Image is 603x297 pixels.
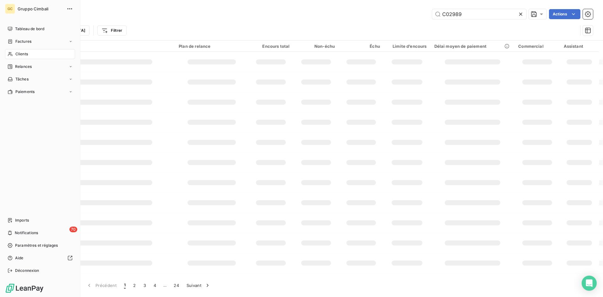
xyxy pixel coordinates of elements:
[297,44,335,49] div: Non-échu
[549,9,580,19] button: Actions
[15,39,31,44] span: Factures
[15,217,29,223] span: Imports
[183,279,215,292] button: Suivant
[15,26,44,32] span: Tableau de bord
[15,243,58,248] span: Paramètres et réglages
[15,255,24,261] span: Aide
[15,76,29,82] span: Tâches
[15,89,35,95] span: Paiements
[252,44,290,49] div: Encours total
[15,268,39,273] span: Déconnexion
[15,64,32,69] span: Relances
[69,227,77,232] span: 70
[5,283,44,293] img: Logo LeanPay
[388,44,427,49] div: Limite d’encours
[170,279,183,292] button: 24
[82,279,120,292] button: Précédent
[564,44,595,49] div: Assistant
[160,280,170,290] span: …
[5,4,15,14] div: GC
[518,44,556,49] div: Commercial
[140,279,150,292] button: 3
[120,279,129,292] button: 1
[434,44,511,49] div: Délai moyen de paiement
[432,9,526,19] input: Rechercher
[124,282,126,289] span: 1
[150,279,160,292] button: 4
[342,44,380,49] div: Échu
[582,276,597,291] div: Open Intercom Messenger
[5,253,75,263] a: Aide
[129,279,139,292] button: 2
[97,25,126,36] button: Filtrer
[18,6,63,11] span: Gruppo Cimbali
[179,44,245,49] div: Plan de relance
[15,51,28,57] span: Clients
[15,230,38,236] span: Notifications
